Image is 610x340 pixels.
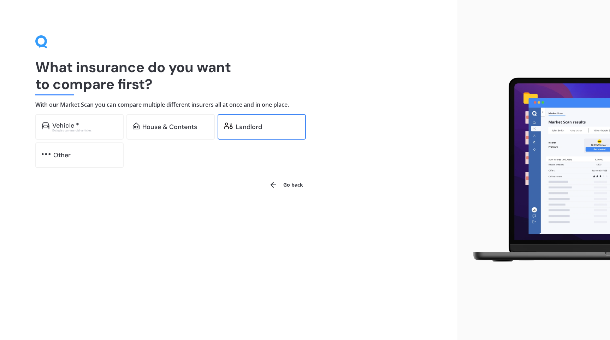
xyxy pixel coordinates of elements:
div: Excludes commercial vehicles [52,129,117,132]
img: car.f15378c7a67c060ca3f3.svg [42,122,49,129]
img: laptop.webp [463,74,610,266]
img: home-and-contents.b802091223b8502ef2dd.svg [133,122,140,129]
div: Landlord [236,123,262,130]
img: other.81dba5aafe580aa69f38.svg [42,151,51,158]
button: Go back [265,176,307,193]
img: landlord.470ea2398dcb263567d0.svg [224,122,233,129]
div: Other [53,152,71,159]
div: Vehicle * [52,122,79,129]
h1: What insurance do you want to compare first? [35,59,422,93]
h4: With our Market Scan you can compare multiple different insurers all at once and in one place. [35,101,422,109]
div: House & Contents [142,123,197,130]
